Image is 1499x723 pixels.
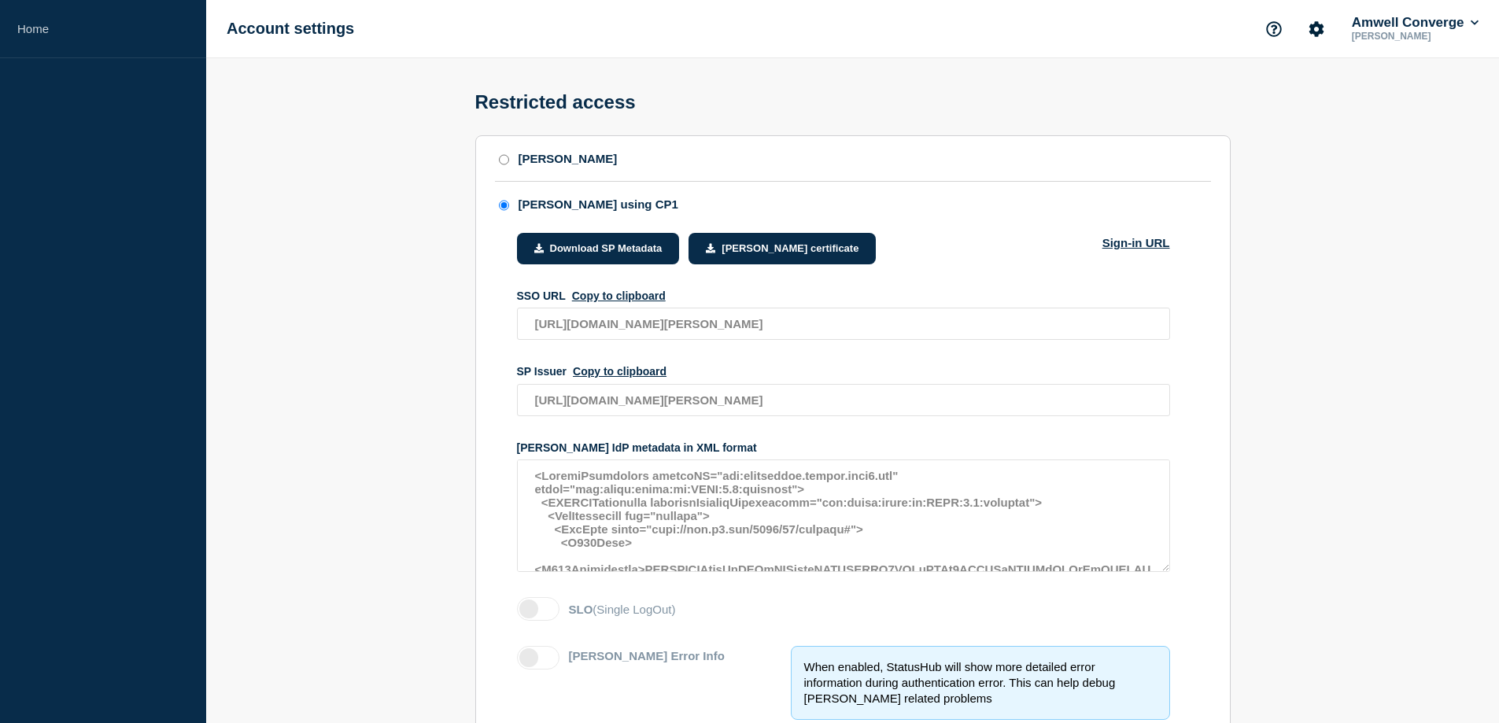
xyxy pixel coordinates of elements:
[791,646,1170,720] div: When enabled, StatusHub will show more detailed error information during authentication error. Th...
[519,197,678,211] div: [PERSON_NAME] using CP1
[517,365,567,378] span: SP Issuer
[517,233,680,264] button: Download SP Metadata
[569,603,676,616] label: SLO
[475,91,636,113] h1: Restricted access
[499,154,509,165] input: SAML
[499,200,509,211] input: SAML using CP1
[1102,236,1170,290] a: Sign-in URL
[572,290,666,302] button: SSO URL
[1349,31,1482,42] p: [PERSON_NAME]
[569,649,725,670] label: [PERSON_NAME] Error Info
[1257,13,1290,46] button: Support
[227,20,354,38] h1: Account settings
[1300,13,1333,46] button: Account settings
[573,365,666,378] button: SP Issuer
[519,152,618,165] div: [PERSON_NAME]
[1349,15,1482,31] button: Amwell Converge
[689,233,876,264] button: [PERSON_NAME] certificate
[593,603,675,616] span: (Single LogOut)
[517,441,1170,454] div: [PERSON_NAME] IdP metadata in XML format
[517,290,566,302] span: SSO URL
